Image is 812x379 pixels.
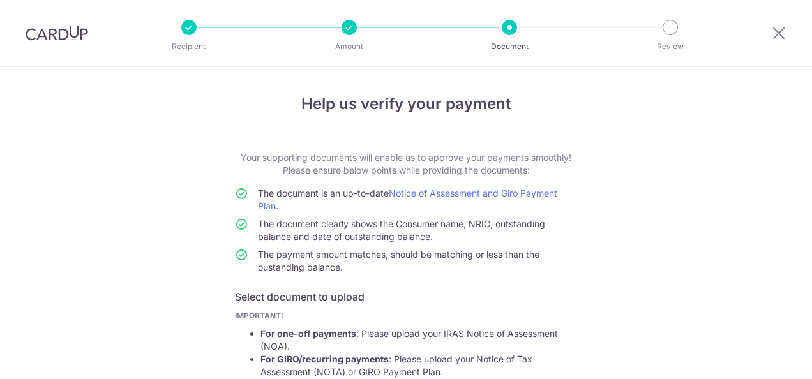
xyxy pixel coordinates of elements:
[260,353,389,364] strong: For GIRO/recurring payments
[260,327,577,353] li: : Please upload your IRAS Notice of Assessment (NOA).
[142,40,236,53] p: Recipient
[302,40,396,53] p: Amount
[258,249,539,272] span: The payment amount matches, should be matching or less than the oustanding balance.
[260,328,356,339] strong: For one-off payments
[258,218,545,242] span: The document clearly shows the Consumer name, NRIC, outstanding balance and date of outstanding b...
[235,289,577,304] h6: Select document to upload
[26,26,88,41] img: CardUp
[258,188,557,211] a: Notice of Assessment and Giro Payment Plan
[462,40,557,53] p: Document
[235,151,577,177] p: Your supporting documents will enable us to approve your payments smoothly! Please ensure below p...
[623,40,718,53] p: Review
[258,188,557,211] span: The document is an up-to-date .
[260,353,577,378] li: : Please upload your Notice of Tax Assessment (NOTA) or GIRO Payment Plan.
[235,93,577,115] h4: Help us verify your payment
[235,311,283,320] b: IMPORTANT:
